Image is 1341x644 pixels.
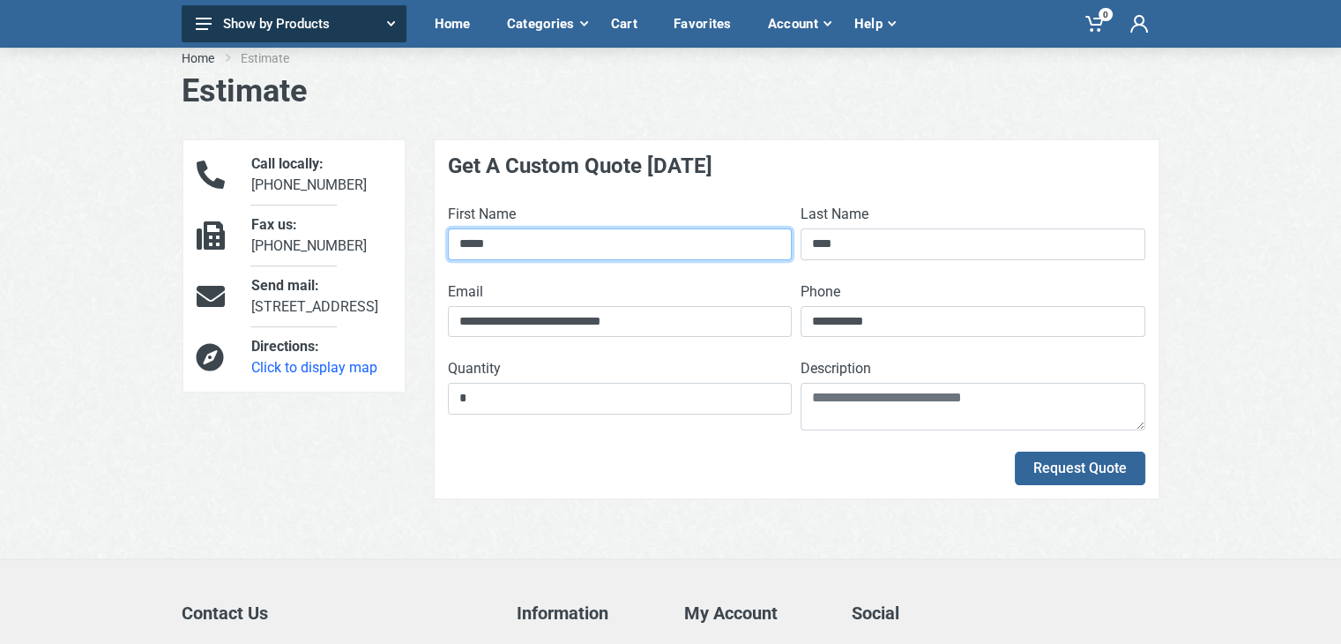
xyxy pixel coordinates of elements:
[238,275,404,318] div: [STREET_ADDRESS]
[1099,8,1113,21] span: 0
[251,216,297,233] span: Fax us:
[251,338,319,355] span: Directions:
[448,281,483,303] label: Email
[852,603,1160,624] h5: Social
[251,359,377,376] a: Click to display map
[801,281,840,303] label: Phone
[182,49,1160,67] nav: breadcrumb
[495,5,599,42] div: Categories
[517,603,658,624] h5: Information
[801,358,871,379] label: Description
[661,5,756,42] div: Favorites
[182,49,214,67] a: Home
[238,154,404,196] div: [PHONE_NUMBER]
[182,5,406,42] button: Show by Products
[1015,452,1145,485] button: Request Quote
[238,214,404,257] div: [PHONE_NUMBER]
[448,358,501,379] label: Quantity
[251,277,319,294] span: Send mail:
[422,5,495,42] div: Home
[842,5,906,42] div: Help
[448,204,516,225] label: First Name
[801,204,868,225] label: Last Name
[251,155,324,172] span: Call locally:
[684,603,825,624] h5: My Account
[182,603,490,624] h5: Contact Us
[756,5,842,42] div: Account
[182,72,1160,110] h1: Estimate
[448,154,1145,179] h4: Get A Custom Quote [DATE]
[241,49,316,67] li: Estimate
[599,5,661,42] div: Cart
